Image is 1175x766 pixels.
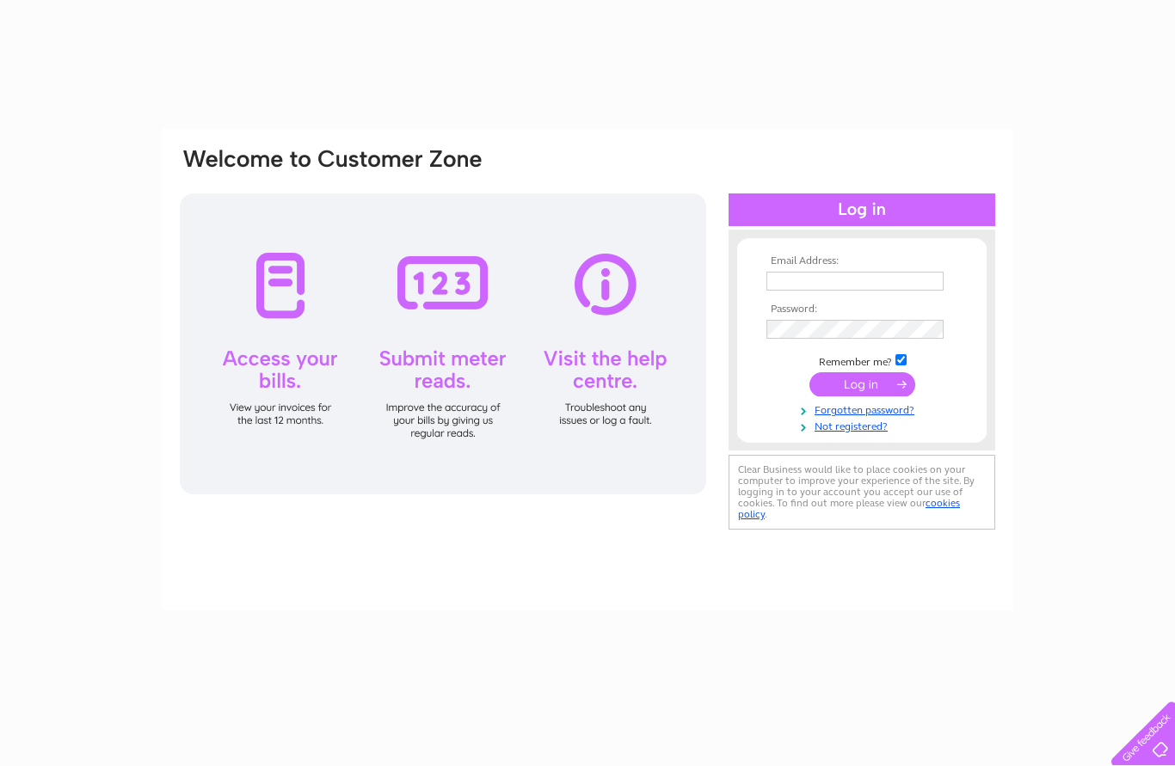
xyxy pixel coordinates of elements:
[762,352,962,369] td: Remember me?
[766,417,962,433] a: Not registered?
[766,401,962,417] a: Forgotten password?
[729,455,995,530] div: Clear Business would like to place cookies on your computer to improve your experience of the sit...
[762,255,962,267] th: Email Address:
[738,497,960,520] a: cookies policy
[762,303,962,316] th: Password:
[809,372,915,396] input: Submit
